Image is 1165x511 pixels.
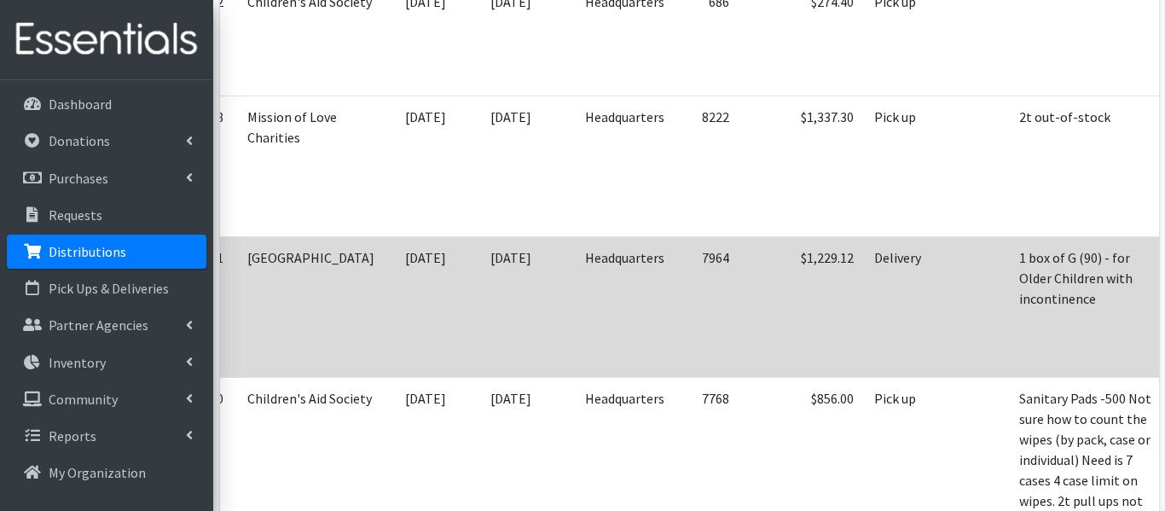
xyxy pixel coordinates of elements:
a: Requests [7,198,206,232]
td: 1 box of G (90) - for Older Children with incontinence [1009,236,1162,377]
a: Pick Ups & Deliveries [7,271,206,305]
a: Distributions [7,235,206,269]
td: Mission of Love Charities [237,96,395,236]
td: Delivery [864,236,935,377]
td: [DATE] [480,96,575,236]
p: Inventory [49,354,106,371]
td: Headquarters [575,236,675,377]
p: Community [49,391,118,408]
p: Purchases [49,170,108,187]
a: Inventory [7,346,206,380]
p: Partner Agencies [49,316,148,334]
a: Community [7,382,206,416]
p: Distributions [49,243,126,260]
p: Pick Ups & Deliveries [49,280,169,297]
p: Reports [49,427,96,444]
a: Donations [7,124,206,158]
p: Dashboard [49,96,112,113]
td: [DATE] [395,236,480,377]
td: [DATE] [395,96,480,236]
td: Pick up [864,96,935,236]
td: $1,337.30 [739,96,864,236]
img: HumanEssentials [7,11,206,68]
p: Donations [49,132,110,149]
td: 2t out-of-stock [1009,96,1162,236]
a: My Organization [7,456,206,490]
td: [DATE] [480,236,575,377]
td: 8222 [675,96,739,236]
a: Dashboard [7,87,206,121]
p: Requests [49,206,102,224]
td: 7964 [675,236,739,377]
a: Reports [7,419,206,453]
a: Partner Agencies [7,308,206,342]
td: [GEOGRAPHIC_DATA] [237,236,395,377]
td: Headquarters [575,96,675,236]
p: My Organization [49,464,146,481]
td: $1,229.12 [739,236,864,377]
a: Purchases [7,161,206,195]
